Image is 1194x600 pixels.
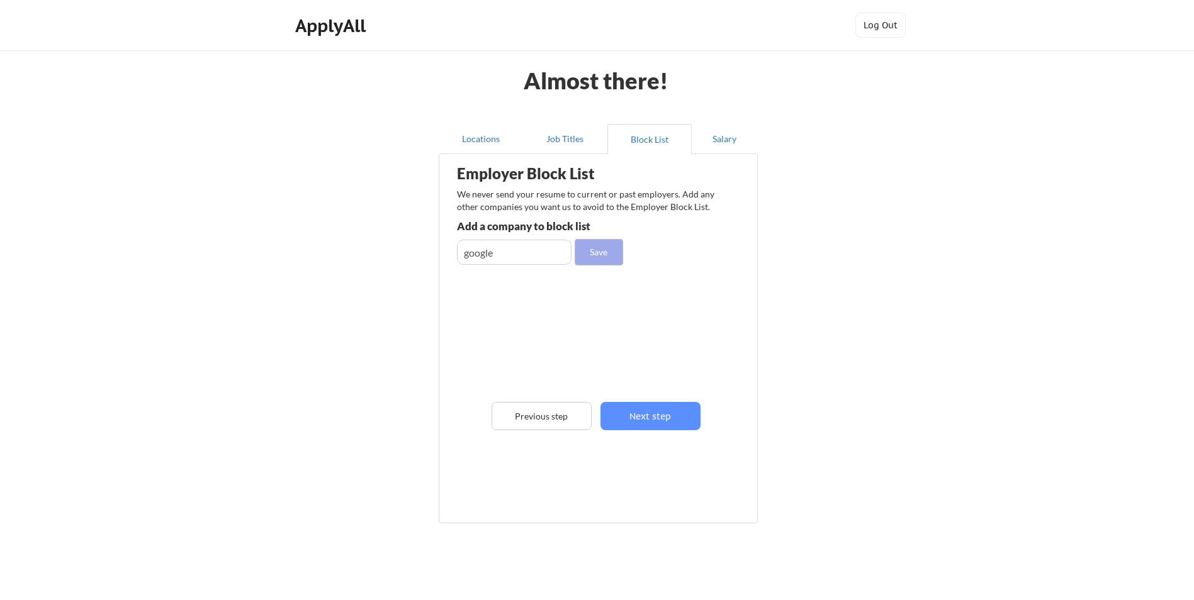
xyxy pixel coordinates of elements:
[855,13,906,38] button: Log Out
[457,240,572,265] input: e.g. Google
[575,240,622,265] button: Save
[439,124,523,154] button: Locations
[492,402,592,430] button: Previous step
[509,69,684,92] div: Almost there!
[692,124,758,154] button: Salary
[607,124,692,154] button: Block List
[523,124,607,154] button: Job Titles
[457,166,655,181] div: Employer Block List
[295,15,369,36] div: ApplyAll
[457,221,641,231] div: Add a company to block list
[600,402,701,430] button: Next step
[457,188,722,213] div: We never send your resume to current or past employers. Add any other companies you want us to av...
